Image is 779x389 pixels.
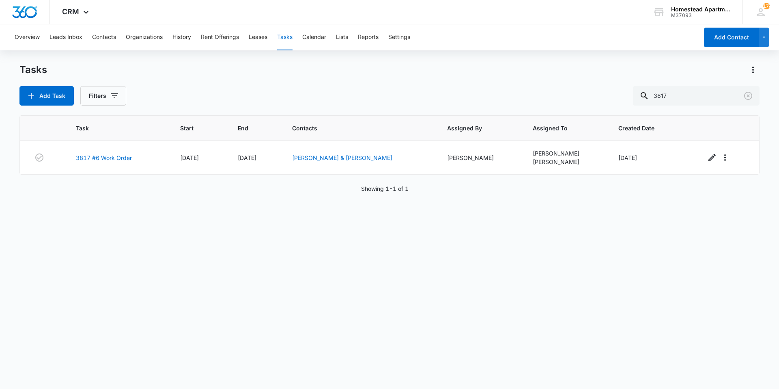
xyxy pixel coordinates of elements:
button: Clear [742,89,755,102]
span: [DATE] [180,154,199,161]
button: Organizations [126,24,163,50]
div: [PERSON_NAME] [447,153,513,162]
button: Filters [80,86,126,106]
button: Leads Inbox [49,24,82,50]
h1: Tasks [19,64,47,76]
span: End [238,124,260,132]
span: Task [76,124,149,132]
span: [DATE] [618,154,637,161]
button: Leases [249,24,267,50]
input: Search Tasks [633,86,760,106]
span: Assigned To [533,124,587,132]
div: [PERSON_NAME] [533,158,599,166]
span: Created Date [618,124,674,132]
button: Add Contact [704,28,759,47]
span: [DATE] [238,154,256,161]
div: notifications count [763,3,770,9]
div: account id [671,13,730,18]
a: 3817 #6 Work Order [76,153,132,162]
a: [PERSON_NAME] & [PERSON_NAME] [292,154,392,161]
button: Calendar [302,24,326,50]
span: Assigned By [447,124,501,132]
button: Actions [747,63,760,76]
span: CRM [62,7,79,16]
button: Add Task [19,86,74,106]
button: Contacts [92,24,116,50]
button: Tasks [277,24,293,50]
button: History [172,24,191,50]
span: 174 [763,3,770,9]
button: Reports [358,24,379,50]
div: account name [671,6,730,13]
button: Lists [336,24,348,50]
p: Showing 1-1 of 1 [361,184,409,193]
div: [PERSON_NAME] [533,149,599,158]
span: Contacts [292,124,416,132]
button: Settings [388,24,410,50]
button: Rent Offerings [201,24,239,50]
button: Overview [15,24,40,50]
span: Start [180,124,207,132]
